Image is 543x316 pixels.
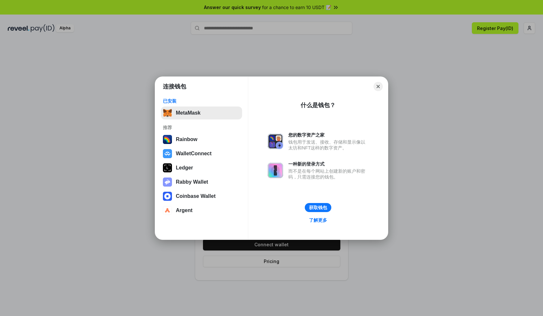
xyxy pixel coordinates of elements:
[309,205,327,210] div: 获取钱包
[176,110,200,116] div: MetaMask
[176,208,193,213] div: Argent
[163,135,172,144] img: svg+xml,%3Csvg%20width%3D%22120%22%20height%3D%22120%22%20viewBox%3D%220%200%20120%20120%22%20fil...
[163,125,240,130] div: 推荐
[288,132,368,138] div: 您的数字资产之家
[305,203,331,212] button: 获取钱包
[176,137,197,142] div: Rainbow
[176,193,216,199] div: Coinbase Wallet
[161,176,242,189] button: Rabby Wallet
[268,163,283,178] img: svg+xml,%3Csvg%20xmlns%3D%22http%3A%2F%2Fwww.w3.org%2F2000%2Fsvg%22%20fill%3D%22none%22%20viewBox...
[163,83,186,90] h1: 连接钱包
[163,206,172,215] img: svg+xml,%3Csvg%20width%3D%2228%22%20height%3D%2228%22%20viewBox%3D%220%200%2028%2028%22%20fill%3D...
[163,192,172,201] img: svg+xml,%3Csvg%20width%3D%2228%22%20height%3D%2228%22%20viewBox%3D%220%200%2028%2028%22%20fill%3D...
[268,134,283,149] img: svg+xml,%3Csvg%20xmlns%3D%22http%3A%2F%2Fwww.w3.org%2F2000%2Fsvg%22%20fill%3D%22none%22%20viewBox...
[305,216,331,224] a: 了解更多
[161,190,242,203] button: Coinbase Wallet
[288,161,368,167] div: 一种新的登录方式
[161,107,242,119] button: MetaMask
[288,139,368,151] div: 钱包用于发送、接收、存储和显示像以太坊和NFT这样的数字资产。
[163,149,172,158] img: svg+xml,%3Csvg%20width%3D%2228%22%20height%3D%2228%22%20viewBox%3D%220%200%2028%2028%22%20fill%3D...
[161,204,242,217] button: Argent
[374,82,383,91] button: Close
[161,147,242,160] button: WalletConnect
[176,179,208,185] div: Rabby Wallet
[163,163,172,172] img: svg+xml,%3Csvg%20xmlns%3D%22http%3A%2F%2Fwww.w3.org%2F2000%2Fsvg%22%20width%3D%2228%22%20height%3...
[161,161,242,174] button: Ledger
[163,108,172,117] img: svg+xml,%3Csvg%20fill%3D%22none%22%20height%3D%2233%22%20viewBox%3D%220%200%2035%2033%22%20width%...
[161,133,242,146] button: Rainbow
[163,178,172,187] img: svg+xml,%3Csvg%20xmlns%3D%22http%3A%2F%2Fwww.w3.org%2F2000%2Fsvg%22%20fill%3D%22none%22%20viewBox...
[309,217,327,223] div: 了解更多
[288,168,368,180] div: 而不是在每个网站上创建新的账户和密码，只需连接您的钱包。
[176,165,193,171] div: Ledger
[176,151,212,157] div: WalletConnect
[163,98,240,104] div: 已安装
[301,101,335,109] div: 什么是钱包？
